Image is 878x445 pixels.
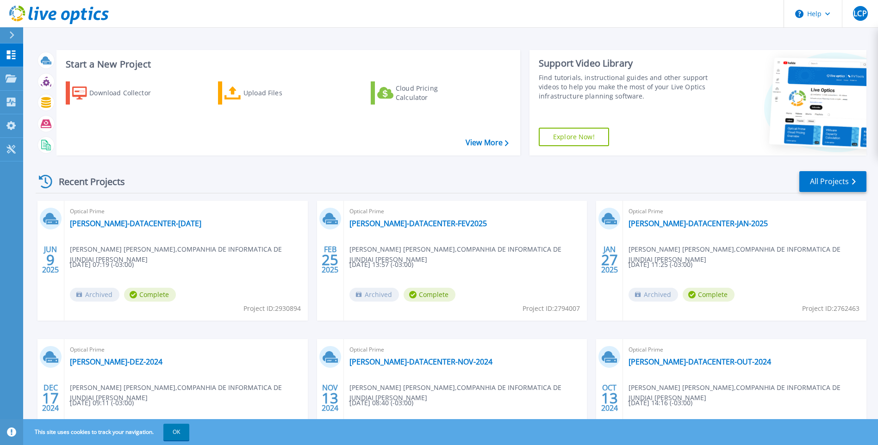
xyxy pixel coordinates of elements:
[89,84,163,102] div: Download Collector
[243,84,318,102] div: Upload Files
[853,10,866,17] span: LCP
[70,398,134,408] span: [DATE] 09:11 (-03:00)
[629,288,678,302] span: Archived
[321,243,339,277] div: FEB 2025
[349,383,587,403] span: [PERSON_NAME] [PERSON_NAME] , COMPANHIA DE INFORMATICA DE JUNDIAI [PERSON_NAME]
[66,59,508,69] h3: Start a New Project
[321,381,339,415] div: NOV 2024
[66,81,169,105] a: Download Collector
[629,345,861,355] span: Optical Prime
[70,357,162,366] a: [PERSON_NAME]-DEZ-2024
[349,345,582,355] span: Optical Prime
[70,244,308,265] span: [PERSON_NAME] [PERSON_NAME] , COMPANHIA DE INFORMATICA DE JUNDIAI [PERSON_NAME]
[396,84,470,102] div: Cloud Pricing Calculator
[629,383,866,403] span: [PERSON_NAME] [PERSON_NAME] , COMPANHIA DE INFORMATICA DE JUNDIAI [PERSON_NAME]
[629,219,768,228] a: [PERSON_NAME]-DATACENTER-JAN-2025
[349,357,492,366] a: [PERSON_NAME]-DATACENTER-NOV-2024
[629,357,771,366] a: [PERSON_NAME]-DATACENTER-OUT-2024
[349,398,413,408] span: [DATE] 08:40 (-03:00)
[601,256,618,264] span: 27
[601,243,618,277] div: JAN 2025
[70,345,302,355] span: Optical Prime
[629,244,866,265] span: [PERSON_NAME] [PERSON_NAME] , COMPANHIA DE INFORMATICA DE JUNDIAI [PERSON_NAME]
[466,138,509,147] a: View More
[42,394,59,402] span: 17
[218,81,321,105] a: Upload Files
[523,303,580,314] span: Project ID: 2794007
[46,256,55,264] span: 9
[629,206,861,216] span: Optical Prime
[70,260,134,270] span: [DATE] 07:19 (-03:00)
[539,73,710,101] div: Find tutorials, instructional guides and other support videos to help you make the most of your L...
[42,243,59,277] div: JUN 2025
[349,260,413,270] span: [DATE] 13:57 (-03:00)
[601,381,618,415] div: OCT 2024
[802,303,859,314] span: Project ID: 2762463
[163,424,189,440] button: OK
[25,424,189,440] span: This site uses cookies to track your navigation.
[243,303,301,314] span: Project ID: 2930894
[371,81,474,105] a: Cloud Pricing Calculator
[683,288,735,302] span: Complete
[70,383,308,403] span: [PERSON_NAME] [PERSON_NAME] , COMPANHIA DE INFORMATICA DE JUNDIAI [PERSON_NAME]
[349,206,582,216] span: Optical Prime
[799,171,866,192] a: All Projects
[539,57,710,69] div: Support Video Library
[349,244,587,265] span: [PERSON_NAME] [PERSON_NAME] , COMPANHIA DE INFORMATICA DE JUNDIAI [PERSON_NAME]
[36,170,137,193] div: Recent Projects
[404,288,455,302] span: Complete
[629,260,692,270] span: [DATE] 11:25 (-03:00)
[70,219,201,228] a: [PERSON_NAME]-DATACENTER-[DATE]
[601,394,618,402] span: 13
[322,394,338,402] span: 13
[629,398,692,408] span: [DATE] 14:16 (-03:00)
[70,206,302,216] span: Optical Prime
[539,128,609,146] a: Explore Now!
[70,288,119,302] span: Archived
[349,288,399,302] span: Archived
[322,256,338,264] span: 25
[42,381,59,415] div: DEC 2024
[124,288,176,302] span: Complete
[349,219,487,228] a: [PERSON_NAME]-DATACENTER-FEV2025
